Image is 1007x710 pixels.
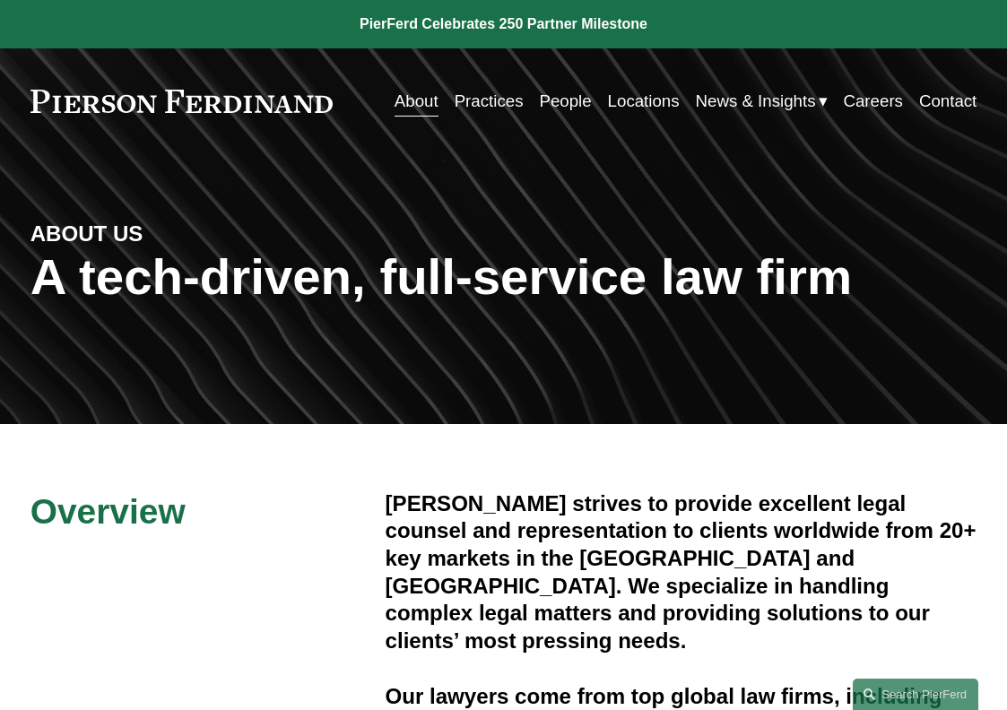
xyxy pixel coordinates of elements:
[395,84,438,117] a: About
[30,221,143,246] strong: ABOUT US
[386,490,977,654] h4: [PERSON_NAME] strives to provide excellent legal counsel and representation to clients worldwide ...
[30,248,977,307] h1: A tech-driven, full-service law firm
[696,84,828,117] a: folder dropdown
[919,84,977,117] a: Contact
[696,86,816,117] span: News & Insights
[539,84,591,117] a: People
[608,84,680,117] a: Locations
[843,84,902,117] a: Careers
[30,492,186,531] span: Overview
[853,679,978,710] a: Search this site
[455,84,524,117] a: Practices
